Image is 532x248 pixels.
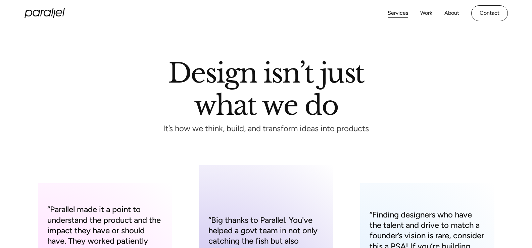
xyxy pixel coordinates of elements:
a: About [444,8,459,18]
a: Work [420,8,432,18]
h1: Design isn’t just what we do [168,60,364,115]
a: Contact [471,5,508,21]
p: It’s how we think, build, and transform ideas into products [151,126,381,132]
a: Services [388,8,408,18]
